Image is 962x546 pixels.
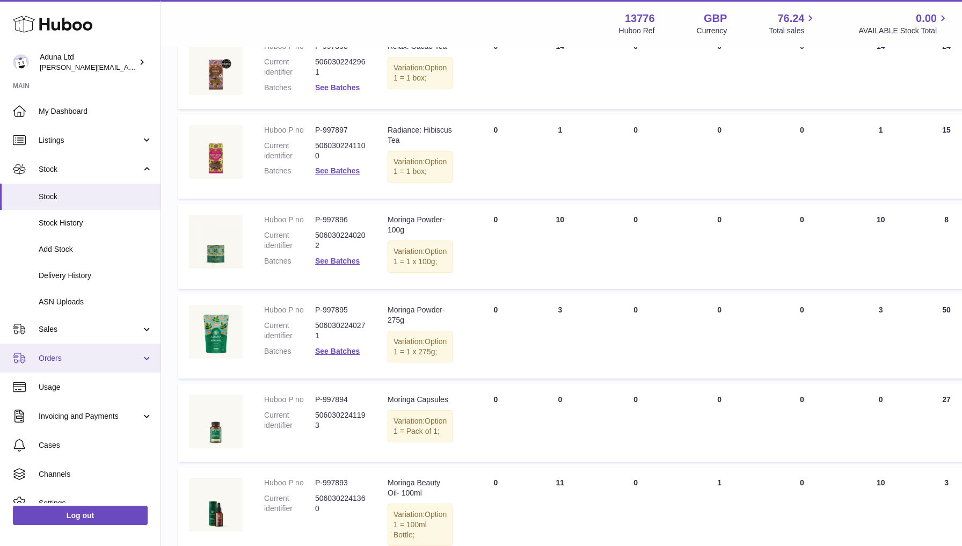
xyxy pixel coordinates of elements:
td: 0 [679,31,760,109]
div: Variation: [388,331,453,363]
span: ASN Uploads [39,297,152,307]
div: Variation: [388,57,453,89]
td: 0 [679,204,760,289]
dt: Current identifier [264,141,315,161]
div: Currency [697,26,727,36]
div: Huboo Ref [619,26,655,36]
dt: Current identifier [264,410,315,431]
dt: Huboo P no [264,305,315,315]
dt: Huboo P no [264,395,315,405]
div: Moringa Beauty Oil- 100ml [388,478,453,498]
span: Stock [39,164,141,174]
span: Delivery History [39,271,152,281]
td: 1 [528,114,592,199]
td: 1 [844,114,917,199]
span: Listings [39,135,141,145]
span: 76.24 [777,11,804,26]
span: Invoicing and Payments [39,411,141,421]
td: 3 [844,294,917,379]
span: 0 [800,305,804,314]
a: 0.00 AVAILABLE Stock Total [858,11,949,36]
td: 0 [463,204,528,289]
span: Orders [39,353,141,363]
dt: Huboo P no [264,125,315,135]
dt: Current identifier [264,493,315,514]
span: [PERSON_NAME][EMAIL_ADDRESS][PERSON_NAME][PERSON_NAME][DOMAIN_NAME] [40,63,330,71]
span: Option 1 = 100ml Bottle; [393,510,447,539]
dt: Batches [264,256,315,266]
td: 0 [463,294,528,379]
div: Variation: [388,504,453,546]
a: See Batches [315,257,360,265]
span: 0.00 [916,11,937,26]
span: My Dashboard [39,106,152,117]
span: Option 1 = 1 x 275g; [393,337,447,356]
div: Variation: [388,410,453,442]
dt: Huboo P no [264,478,315,488]
img: laura.anton@aduna.com [13,54,29,70]
dd: 5060302240202 [315,230,366,251]
dd: 5060302241360 [315,493,366,514]
a: See Batches [315,347,360,355]
dt: Current identifier [264,321,315,341]
dd: P-997895 [315,305,366,315]
span: Cases [39,440,152,450]
span: Add Stock [39,244,152,254]
div: Moringa Powder- 100g [388,215,453,235]
td: 0 [463,384,528,462]
div: Moringa Powder- 275g [388,305,453,325]
dd: 5060302242961 [315,57,366,77]
dd: 5060302240271 [315,321,366,341]
dd: P-997894 [315,395,366,405]
td: 0 [592,204,679,289]
div: Aduna Ltd [40,52,136,72]
td: 0 [463,31,528,109]
span: Usage [39,382,152,392]
a: 76.24 Total sales [769,11,817,36]
dt: Batches [264,83,315,93]
div: Moringa Capsules [388,395,453,405]
strong: 13776 [625,11,655,26]
img: product image [189,395,243,448]
dd: P-997896 [315,215,366,225]
td: 0 [679,384,760,462]
span: Total sales [769,26,817,36]
td: 14 [528,31,592,109]
dt: Batches [264,166,315,176]
dd: 5060302241100 [315,141,366,161]
span: Option 1 = 1 x 100g; [393,247,447,266]
img: product image [189,215,243,268]
a: Log out [13,506,148,525]
span: Stock [39,192,152,202]
span: 0 [800,126,804,134]
span: Stock History [39,218,152,228]
td: 0 [592,384,679,462]
span: 0 [800,478,804,487]
a: See Batches [315,83,360,92]
div: Variation: [388,151,453,183]
span: 0 [800,215,804,224]
td: 0 [463,114,528,199]
img: product image [189,305,243,359]
span: AVAILABLE Stock Total [858,26,949,36]
a: See Batches [315,166,360,175]
td: 0 [592,31,679,109]
div: Variation: [388,241,453,273]
span: 0 [800,395,804,404]
td: 10 [528,204,592,289]
dt: Current identifier [264,230,315,251]
dd: 5060302241193 [315,410,366,431]
img: product image [189,478,243,532]
td: 10 [844,204,917,289]
dt: Batches [264,346,315,356]
td: 0 [592,114,679,199]
td: 0 [592,294,679,379]
dt: Huboo P no [264,215,315,225]
td: 0 [679,294,760,379]
dd: P-997893 [315,478,366,488]
dt: Current identifier [264,57,315,77]
span: Channels [39,469,152,479]
img: product image [189,125,243,179]
td: 0 [679,114,760,199]
td: 3 [528,294,592,379]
